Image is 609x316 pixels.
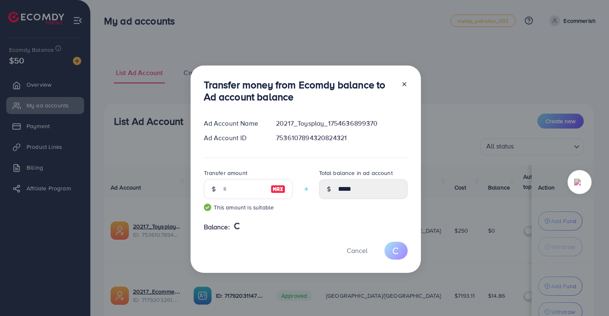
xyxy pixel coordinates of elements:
div: Ad Account Name [197,119,270,128]
iframe: Chat [574,279,603,310]
span: Balance: [204,222,230,232]
img: guide [204,204,211,211]
button: Cancel [336,242,378,260]
h3: Transfer money from Ecomdy balance to Ad account balance [204,79,394,103]
label: Transfer amount [204,169,247,177]
div: 7536107894320824321 [269,133,414,143]
div: Ad Account ID [197,133,270,143]
small: This amount is suitable [204,203,292,211]
span: Cancel [347,246,367,255]
div: 20217_Toysplay_1754636899370 [269,119,414,128]
label: Total balance in ad account [319,169,393,177]
img: image [271,184,285,194]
